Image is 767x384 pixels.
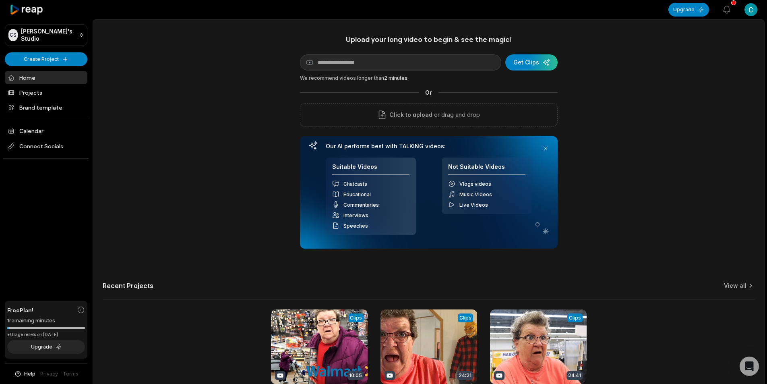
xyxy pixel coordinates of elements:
span: Chatcasts [343,181,367,187]
a: Calendar [5,124,87,137]
div: We recommend videos longer than . [300,75,558,82]
span: Speeches [343,223,368,229]
h3: Our AI performs best with TALKING videos: [326,143,532,150]
span: Click to upload [389,110,432,120]
button: Help [14,370,35,378]
a: Home [5,71,87,84]
span: Free Plan! [7,306,33,314]
button: Create Project [5,52,87,66]
span: Live Videos [459,202,488,208]
span: Connect Socials [5,139,87,154]
span: Interviews [343,212,368,218]
p: [PERSON_NAME]'s Studio [21,28,76,42]
h4: Suitable Videos [332,163,409,175]
h1: Upload your long video to begin & see the magic! [300,35,558,44]
span: Music Videos [459,191,492,197]
span: Help [24,370,35,378]
p: or drag and drop [432,110,480,120]
a: Brand template [5,101,87,114]
a: Privacy [40,370,58,378]
span: 2 minutes [384,75,407,81]
a: View all [724,282,746,290]
h4: Not Suitable Videos [448,163,525,175]
span: Vlogs videos [459,181,491,187]
div: CS [8,29,18,41]
div: 1 remaining minutes [7,317,85,325]
button: Upgrade [7,340,85,354]
a: Projects [5,86,87,99]
span: Educational [343,191,371,197]
div: *Usage resets on [DATE] [7,332,85,338]
button: Upgrade [668,3,709,17]
span: Or [419,88,438,97]
div: Open Intercom Messenger [740,357,759,376]
a: Terms [63,370,79,378]
h2: Recent Projects [103,282,153,290]
button: Get Clips [505,54,558,71]
span: Commentaries [343,202,379,208]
